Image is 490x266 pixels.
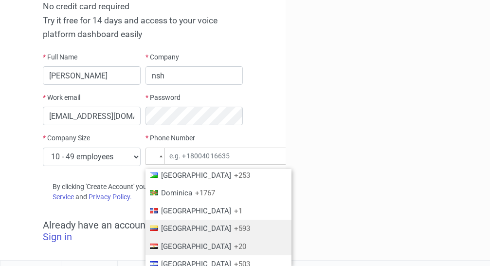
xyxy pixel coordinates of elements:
div: By clicking 'Create Account' you agree to PBXDom's and [43,182,243,202]
span: +253 [234,171,250,180]
span: Dominica [161,189,192,197]
span: [GEOGRAPHIC_DATA] [161,224,231,233]
span: +20 [234,242,246,251]
span: [GEOGRAPHIC_DATA] [161,171,231,180]
input: First and last name [43,66,140,85]
label: Full Name [43,52,77,62]
h5: Already have an account? [43,219,164,243]
span: [GEOGRAPHIC_DATA] [161,242,231,251]
a: Sign in [43,231,72,243]
input: e.g. +18004016635 [145,148,291,165]
input: Your company name [145,66,243,85]
label: Company [145,52,179,62]
label: Password [145,93,181,103]
span: +593 [234,224,250,233]
span: No credit card required Try it free for 14 days and access to your voice platform dashboard easily [43,1,218,39]
input: Your work email [43,107,140,125]
a: Terms of Service [53,183,233,201]
label: Phone Number [145,133,195,143]
span: +1767 [195,189,215,197]
span: +1 [234,207,242,215]
a: Privacy Policy. [89,193,132,201]
label: Work email [43,93,80,103]
label: Company Size [43,133,90,143]
span: [GEOGRAPHIC_DATA] [161,207,231,215]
